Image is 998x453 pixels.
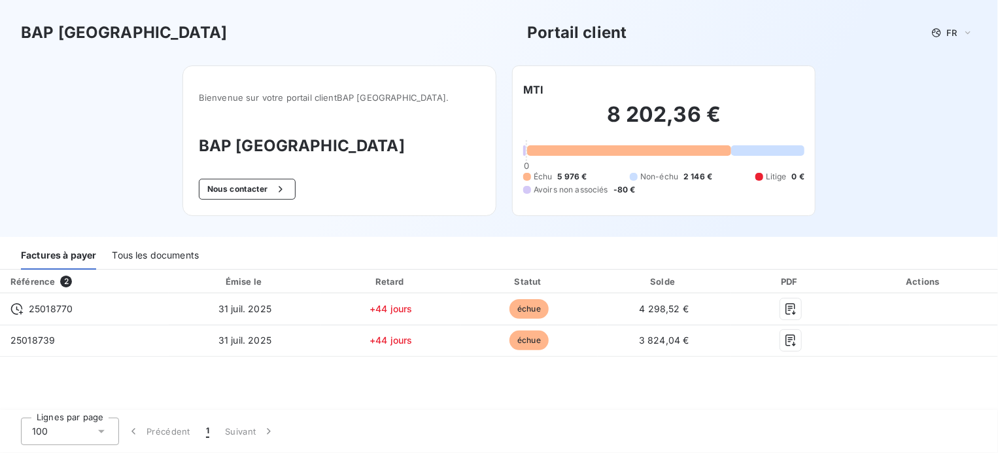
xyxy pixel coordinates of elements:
h3: Portail client [527,21,627,45]
span: 4 298,52 € [640,303,689,314]
div: Actions [853,275,995,288]
div: Émise le [171,275,318,288]
span: 2 146 € [683,171,712,183]
h3: BAP [GEOGRAPHIC_DATA] [199,134,480,158]
span: Avoirs non associés [534,184,608,196]
span: Échu [534,171,553,183]
div: Tous les documents [112,242,199,270]
div: Solde [600,275,729,288]
span: échue [509,299,549,319]
span: +44 jours [370,303,412,314]
div: PDF [733,275,848,288]
div: Retard [324,275,458,288]
span: 25018770 [29,302,73,316]
span: 100 [32,425,48,438]
h2: 8 202,36 € [523,101,804,141]
button: Précédent [119,418,198,445]
span: 31 juil. 2025 [218,335,271,346]
span: 25018739 [10,335,55,346]
div: Statut [464,275,595,288]
h6: MTI [523,82,543,98]
span: FR [947,27,957,38]
span: échue [509,331,549,350]
span: 0 [524,160,529,171]
span: Bienvenue sur votre portail client BAP [GEOGRAPHIC_DATA] . [199,92,480,103]
span: Litige [766,171,787,183]
h3: BAP [GEOGRAPHIC_DATA] [21,21,227,45]
span: 2 [60,276,72,287]
div: Référence [10,276,55,287]
button: Suivant [217,418,283,445]
span: Non-échu [640,171,678,183]
span: 3 824,04 € [639,335,689,346]
span: 1 [206,425,209,438]
span: 31 juil. 2025 [218,303,271,314]
div: Factures à payer [21,242,96,270]
button: 1 [198,418,217,445]
span: +44 jours [370,335,412,346]
span: 0 € [792,171,804,183]
span: -80 € [613,184,636,196]
button: Nous contacter [199,179,296,200]
span: 5 976 € [558,171,587,183]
